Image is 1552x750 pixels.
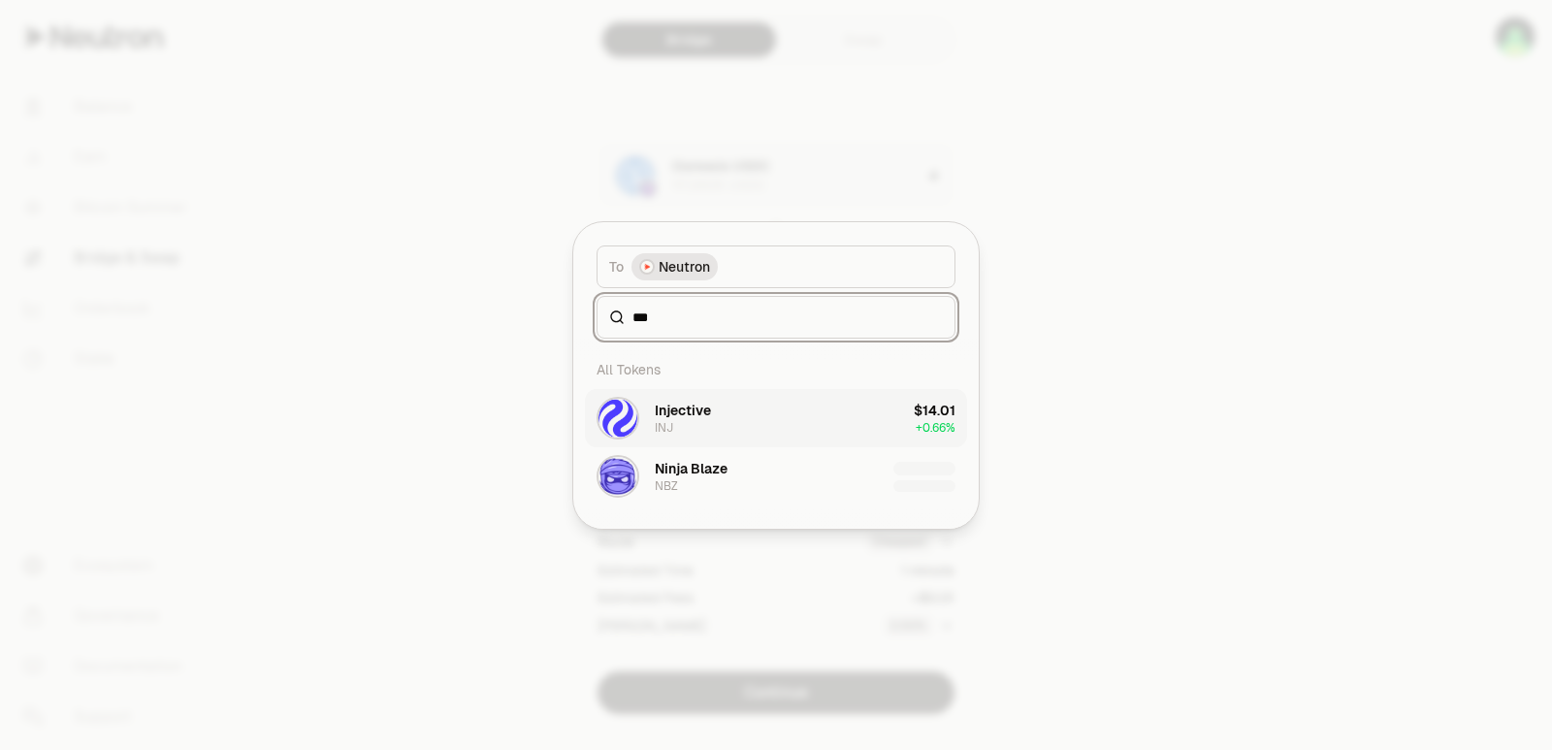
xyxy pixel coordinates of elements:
[598,399,637,438] img: INJ Logo
[609,257,624,277] span: To
[659,257,710,277] span: Neutron
[655,401,711,420] div: Injective
[585,389,967,447] button: INJ LogoInjectiveINJ$14.01+0.66%
[641,261,653,273] img: Neutron Logo
[597,245,955,288] button: ToNeutron LogoNeutron
[916,420,955,436] span: + 0.66%
[655,478,678,494] div: NBZ
[598,457,637,496] img: NBZ Logo
[585,447,967,505] button: NBZ LogoNinja BlazeNBZ
[585,350,967,389] div: All Tokens
[655,420,673,436] div: INJ
[655,459,727,478] div: Ninja Blaze
[914,401,955,420] div: $14.01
